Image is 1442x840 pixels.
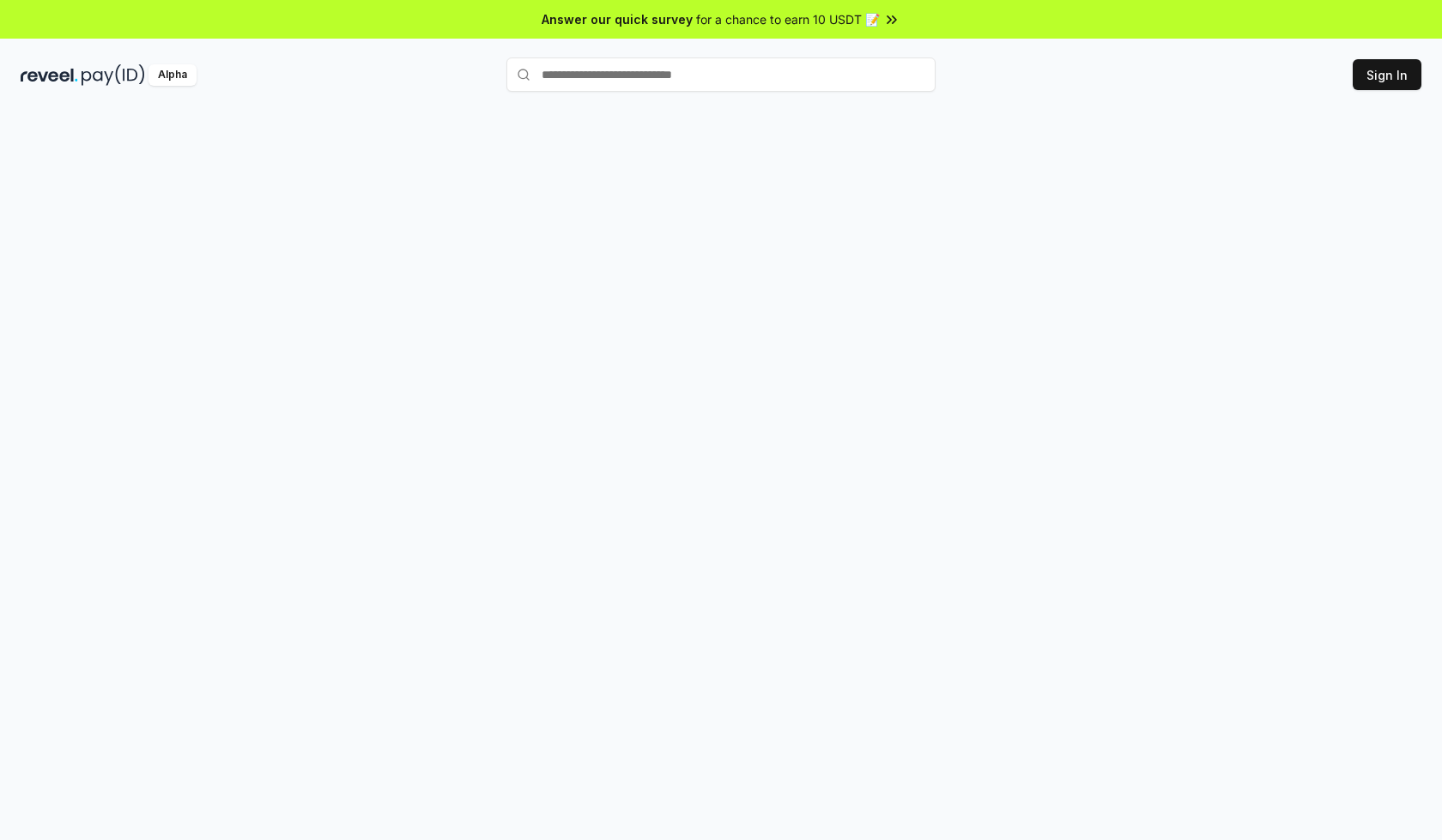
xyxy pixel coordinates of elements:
[696,10,880,28] span: for a chance to earn 10 USDT 📝
[1353,59,1421,90] button: Sign In
[542,10,693,28] span: Answer our quick survey
[21,64,78,86] img: reveel_dark
[82,64,145,86] img: pay_id
[148,64,197,86] div: Alpha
